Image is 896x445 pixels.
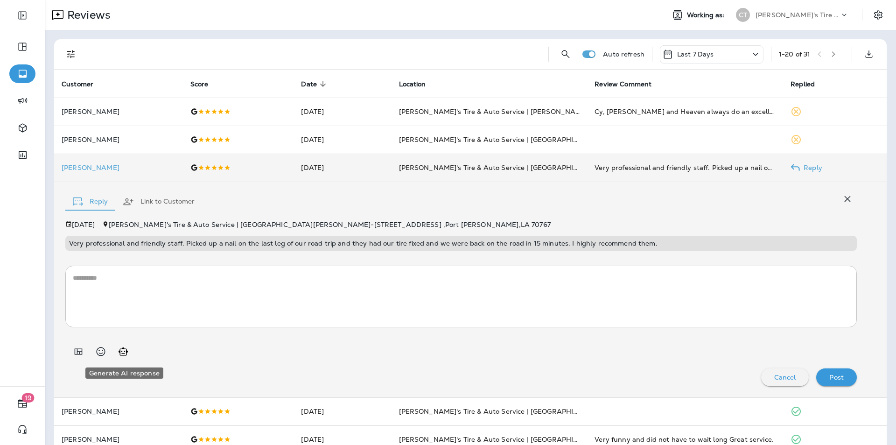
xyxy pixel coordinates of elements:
div: Click to view Customer Drawer [62,164,175,171]
span: [PERSON_NAME]'s Tire & Auto Service | [GEOGRAPHIC_DATA] [399,407,603,416]
button: Search Reviews [556,45,575,64]
p: Reply [800,164,822,171]
span: Customer [62,80,93,88]
p: [PERSON_NAME] [62,408,175,415]
p: Post [829,374,844,381]
td: [DATE] [294,126,391,154]
div: CT [736,8,750,22]
span: Working as: [687,11,727,19]
div: Generate AI response [85,367,163,379]
button: Select an emoji [91,342,110,361]
button: Link to Customer [115,185,202,219]
p: Last 7 Days [677,50,714,58]
div: Very funny and did not have to wait long Great service. [595,435,776,444]
span: [PERSON_NAME]'s Tire & Auto Service | [GEOGRAPHIC_DATA] [399,435,603,444]
td: [DATE] [294,397,391,425]
div: Cy, Jimbo and Heaven always do an excellent job of running the front. Guys in the back all actual... [595,107,776,116]
span: Location [399,80,426,88]
button: 19 [9,394,35,413]
td: [DATE] [294,98,391,126]
span: Location [399,80,438,88]
button: Generate AI response [114,342,133,361]
span: [PERSON_NAME]'s Tire & Auto Service | [GEOGRAPHIC_DATA] [399,135,603,144]
p: [PERSON_NAME] [62,164,175,171]
span: 19 [22,393,35,403]
span: [PERSON_NAME]'s Tire & Auto Service | [GEOGRAPHIC_DATA][PERSON_NAME] - [STREET_ADDRESS] , Port [P... [109,220,551,229]
button: Export as CSV [860,45,878,64]
div: 1 - 20 of 31 [779,50,810,58]
span: Review Comment [595,80,651,88]
p: Cancel [774,374,796,381]
p: [DATE] [72,221,95,228]
p: [PERSON_NAME]'s Tire & Auto [756,11,840,19]
p: [PERSON_NAME] [62,436,175,443]
p: Auto refresh [603,50,644,58]
span: Date [301,80,317,88]
p: [PERSON_NAME] [62,136,175,143]
button: Add in a premade template [69,342,88,361]
button: Reply [65,185,115,219]
span: Review Comment [595,80,664,88]
span: Date [301,80,329,88]
p: Very professional and friendly staff. Picked up a nail on the last leg of our road trip and they ... [69,240,853,247]
p: Reviews [63,8,111,22]
button: Post [816,368,857,386]
span: Replied [791,80,815,88]
div: Very professional and friendly staff. Picked up a nail on the last leg of our road trip and they ... [595,163,776,172]
span: Customer [62,80,105,88]
p: [PERSON_NAME] [62,108,175,115]
span: [PERSON_NAME]'s Tire & Auto Service | [PERSON_NAME][GEOGRAPHIC_DATA] [399,107,661,116]
span: Score [190,80,221,88]
span: Score [190,80,209,88]
span: Replied [791,80,827,88]
button: Cancel [761,368,809,386]
button: Settings [870,7,887,23]
td: [DATE] [294,154,391,182]
button: Filters [62,45,80,64]
button: Expand Sidebar [9,6,35,25]
span: [PERSON_NAME]'s Tire & Auto Service | [GEOGRAPHIC_DATA][PERSON_NAME] [399,163,661,172]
